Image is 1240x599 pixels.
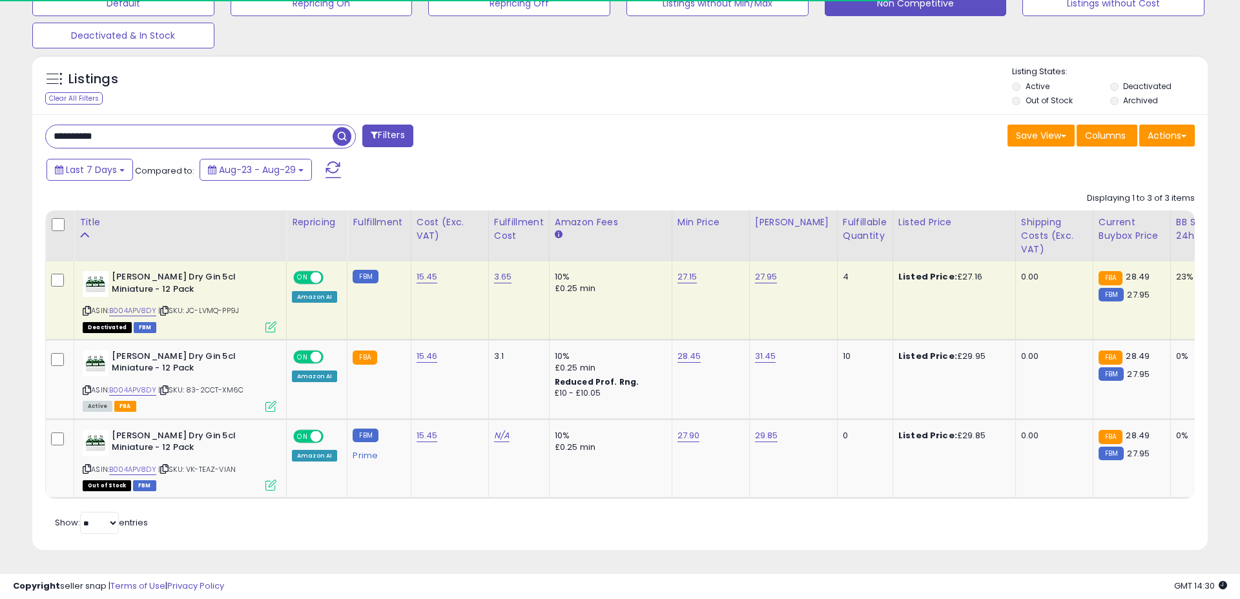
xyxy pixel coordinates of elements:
span: FBA [114,401,136,412]
div: ASIN: [83,430,276,490]
span: OFF [322,351,342,362]
div: Repricing [292,216,342,229]
span: OFF [322,272,342,283]
button: Actions [1139,125,1195,147]
a: 27.15 [677,270,697,283]
b: Reduced Prof. Rng. [555,376,639,387]
span: All listings that are unavailable for purchase on Amazon for any reason other than out-of-stock [83,322,132,333]
span: Last 7 Days [66,163,117,176]
small: FBM [353,429,378,442]
a: 28.45 [677,350,701,363]
span: ON [294,272,311,283]
span: 28.49 [1126,429,1150,442]
button: Save View [1008,125,1075,147]
a: 3.65 [494,270,512,283]
label: Archived [1123,95,1158,106]
span: Aug-23 - Aug-29 [219,163,296,176]
b: Listed Price: [898,350,957,362]
a: B004APV8DY [109,464,156,475]
span: Compared to: [135,165,194,177]
button: Columns [1077,125,1137,147]
small: FBM [1099,447,1124,460]
div: Amazon AI [292,291,337,303]
small: Amazon Fees. [555,229,563,241]
div: Amazon Fees [555,216,666,229]
div: seller snap | | [13,580,224,593]
div: Listed Price [898,216,1010,229]
span: 27.95 [1127,447,1150,460]
button: Filters [362,125,413,147]
b: [PERSON_NAME] Dry Gin 5cl Miniature - 12 Pack [112,271,269,298]
div: 4 [843,271,883,283]
div: 3.1 [494,350,539,362]
a: 15.45 [417,429,438,442]
a: Terms of Use [110,580,165,592]
a: B004APV8DY [109,305,156,316]
span: | SKU: JC-LVMQ-PP9J [158,305,239,316]
a: 15.46 [417,350,438,363]
div: £0.25 min [555,442,662,453]
img: 41WqK7CiJnL._SL40_.jpg [83,271,108,297]
a: 29.85 [755,429,778,442]
div: 0.00 [1021,430,1083,442]
div: 10 [843,350,883,362]
div: Min Price [677,216,744,229]
small: FBA [353,350,377,365]
img: 41WqK7CiJnL._SL40_.jpg [83,350,108,376]
div: 10% [555,430,662,442]
div: Title [79,216,281,229]
b: [PERSON_NAME] Dry Gin 5cl Miniature - 12 Pack [112,350,269,378]
div: £29.95 [898,350,1006,362]
div: Fulfillable Quantity [843,216,887,243]
div: Fulfillment [353,216,405,229]
h5: Listings [68,70,118,88]
span: | SKU: VK-TEAZ-VIAN [158,464,236,474]
div: Fulfillment Cost [494,216,544,243]
div: [PERSON_NAME] [755,216,832,229]
div: £0.25 min [555,362,662,374]
label: Out of Stock [1026,95,1073,106]
div: £27.16 [898,271,1006,283]
small: FBA [1099,271,1122,285]
div: Clear All Filters [45,92,103,105]
div: Cost (Exc. VAT) [417,216,483,243]
div: £0.25 min [555,283,662,294]
strong: Copyright [13,580,60,592]
a: 31.45 [755,350,776,363]
b: Listed Price: [898,429,957,442]
div: 0% [1176,350,1219,362]
a: Privacy Policy [167,580,224,592]
button: Deactivated & In Stock [32,23,214,48]
div: £29.85 [898,430,1006,442]
span: FBM [134,322,157,333]
span: All listings currently available for purchase on Amazon [83,401,112,412]
div: 10% [555,271,662,283]
a: B004APV8DY [109,385,156,396]
small: FBA [1099,350,1122,365]
small: FBM [353,270,378,283]
span: 27.95 [1127,289,1150,301]
b: [PERSON_NAME] Dry Gin 5cl Miniature - 12 Pack [112,430,269,457]
a: 15.45 [417,270,438,283]
div: BB Share 24h. [1176,216,1223,243]
small: FBM [1099,367,1124,381]
div: Current Buybox Price [1099,216,1165,243]
div: Prime [353,445,400,461]
div: 0% [1176,430,1219,442]
div: ASIN: [83,271,276,331]
div: 0 [843,430,883,442]
div: 0.00 [1021,350,1083,362]
small: FBM [1099,288,1124,301]
div: Shipping Costs (Exc. VAT) [1021,216,1088,256]
span: 2025-09-6 14:30 GMT [1174,580,1227,592]
div: 0.00 [1021,271,1083,283]
a: 27.90 [677,429,700,442]
span: ON [294,431,311,442]
span: 27.95 [1127,368,1150,380]
span: 28.49 [1126,350,1150,362]
span: OFF [322,431,342,442]
span: All listings that are currently out of stock and unavailable for purchase on Amazon [83,480,131,491]
span: ON [294,351,311,362]
div: 23% [1176,271,1219,283]
div: £10 - £10.05 [555,388,662,399]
